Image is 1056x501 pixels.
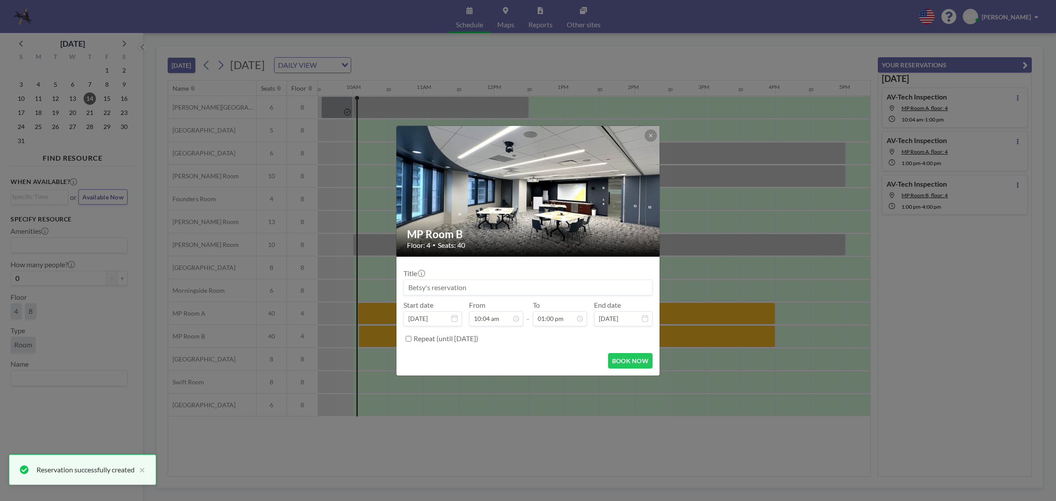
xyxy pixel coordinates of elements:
span: - [527,304,529,323]
label: Repeat (until [DATE]) [414,334,478,343]
h2: MP Room B [407,228,650,241]
label: Title [403,269,424,278]
span: Seats: 40 [438,241,465,250]
input: Betsy's reservation [404,280,652,295]
label: End date [594,301,621,309]
label: Start date [403,301,433,309]
button: close [135,464,145,475]
span: Floor: 4 [407,241,430,250]
button: BOOK NOW [608,353,653,368]
span: • [433,242,436,248]
img: 537.JPEG [396,92,660,290]
label: From [469,301,485,309]
label: To [533,301,540,309]
div: Reservation successfully created [37,464,135,475]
